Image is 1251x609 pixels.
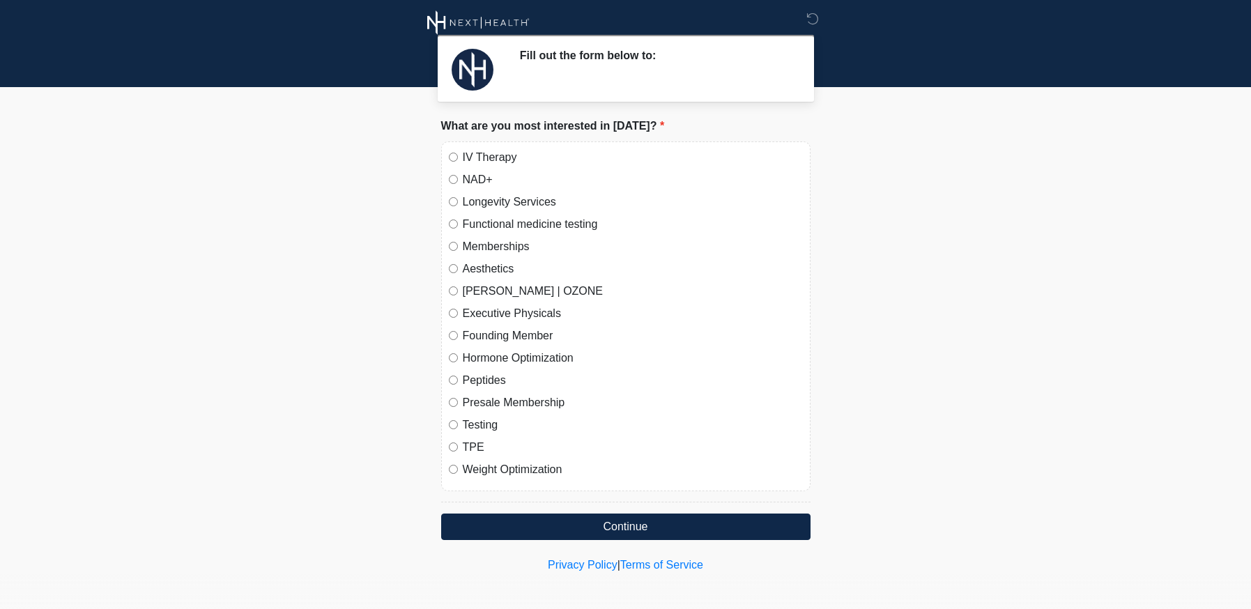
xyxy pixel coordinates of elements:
[463,327,803,344] label: Founding Member
[463,261,803,277] label: Aesthetics
[463,305,803,322] label: Executive Physicals
[449,175,458,184] input: NAD+
[449,353,458,362] input: Hormone Optimization
[463,238,803,255] label: Memberships
[449,309,458,318] input: Executive Physicals
[520,49,790,62] h2: Fill out the form below to:
[617,559,620,571] a: |
[463,372,803,389] label: Peptides
[463,439,803,456] label: TPE
[463,149,803,166] label: IV Therapy
[449,242,458,251] input: Memberships
[452,49,493,91] img: Agent Avatar
[463,461,803,478] label: Weight Optimization
[620,559,703,571] a: Terms of Service
[449,286,458,295] input: [PERSON_NAME] | OZONE
[449,442,458,452] input: TPE
[427,10,530,35] img: Next Health Wellness Logo
[449,331,458,340] input: Founding Member
[449,264,458,273] input: Aesthetics
[463,350,803,367] label: Hormone Optimization
[449,219,458,229] input: Functional medicine testing
[449,376,458,385] input: Peptides
[441,514,811,540] button: Continue
[463,171,803,188] label: NAD+
[463,194,803,210] label: Longevity Services
[548,559,617,571] a: Privacy Policy
[463,283,803,300] label: [PERSON_NAME] | OZONE
[449,465,458,474] input: Weight Optimization
[441,118,665,134] label: What are you most interested in [DATE]?
[449,197,458,206] input: Longevity Services
[449,153,458,162] input: IV Therapy
[449,420,458,429] input: Testing
[463,216,803,233] label: Functional medicine testing
[463,417,803,433] label: Testing
[449,398,458,407] input: Presale Membership
[463,394,803,411] label: Presale Membership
